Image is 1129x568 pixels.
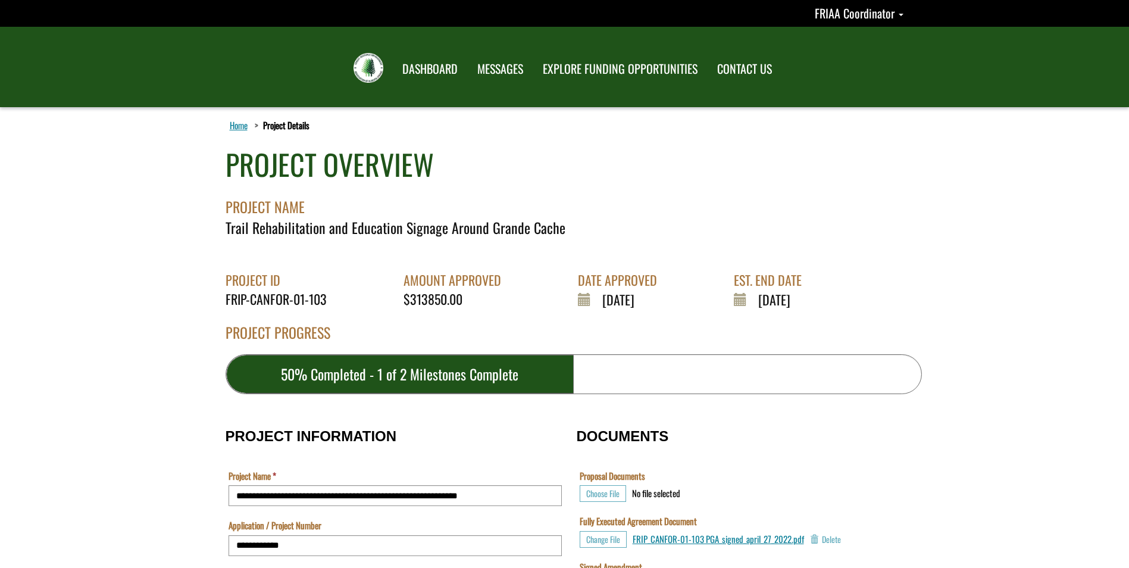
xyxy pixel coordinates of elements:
a: FRIAA Coordinator [815,4,903,22]
li: Project Details [252,119,309,132]
nav: Main Navigation [392,51,781,84]
a: DASHBOARD [393,54,467,84]
a: EXPLORE FUNDING OPPORTUNITIES [534,54,706,84]
a: CONTACT US [708,54,781,84]
button: Choose File for Proposal Documents [580,485,626,502]
a: FRIP_CANFOR-01-103 PGA_signed_april_27_2022.pdf [633,532,804,545]
a: Home [227,117,250,133]
label: Fully Executed Agreement Document [580,515,697,528]
div: DATE APPROVED [578,271,666,289]
button: Delete [810,531,841,548]
div: No file selected [632,487,680,500]
input: Project Name [229,485,562,506]
label: Project Name [229,470,276,482]
div: AMOUNT APPROVED [404,271,510,289]
a: MESSAGES [468,54,532,84]
button: Choose File for Fully Executed Agreement Document [580,531,627,548]
h3: PROJECT INFORMATION [226,429,565,444]
span: FRIAA Coordinator [815,4,895,22]
div: Trail Rehabilitation and Education Signage Around Grande Cache [226,217,922,238]
label: Proposal Documents [580,470,645,482]
h3: DOCUMENTS [577,429,904,444]
div: PROJECT ID [226,271,336,289]
div: PROJECT PROGRESS [226,322,922,354]
div: 50% Completed - 1 of 2 Milestones Complete [226,355,574,394]
label: Application / Project Number [229,519,321,532]
div: FRIP-CANFOR-01-103 [226,290,336,308]
img: FRIAA Submissions Portal [354,53,383,83]
div: [DATE] [578,290,666,309]
div: PROJECT OVERVIEW [226,144,434,185]
div: PROJECT NAME [226,185,922,217]
div: EST. END DATE [734,271,811,289]
div: [DATE] [734,290,811,309]
div: $313850.00 [404,290,510,308]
